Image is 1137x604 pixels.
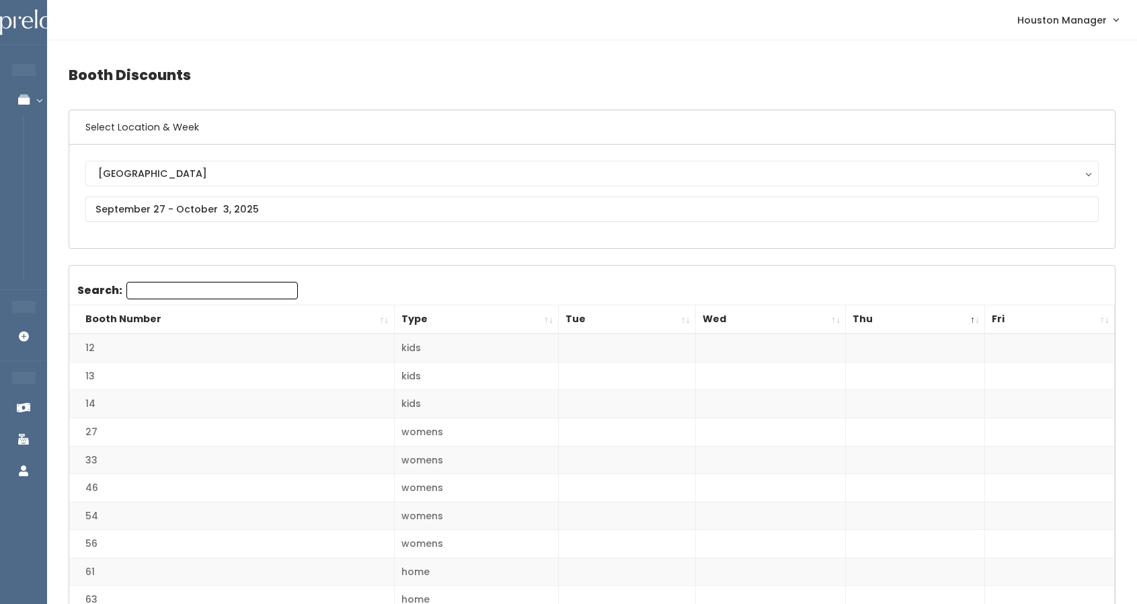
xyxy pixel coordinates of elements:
td: 54 [69,502,394,530]
td: 61 [69,558,394,586]
td: 46 [69,474,394,502]
th: Wed: activate to sort column ascending [695,305,846,334]
td: womens [394,446,559,474]
button: [GEOGRAPHIC_DATA] [85,161,1099,186]
th: Tue: activate to sort column ascending [559,305,696,334]
td: kids [394,362,559,390]
td: 56 [69,530,394,558]
td: home [394,558,559,586]
h6: Select Location & Week [69,110,1115,145]
span: Houston Manager [1017,13,1107,28]
input: September 27 - October 3, 2025 [85,196,1099,222]
th: Booth Number: activate to sort column ascending [69,305,394,334]
td: kids [394,390,559,418]
th: Fri: activate to sort column ascending [985,305,1115,334]
td: 14 [69,390,394,418]
td: 27 [69,418,394,447]
td: kids [394,334,559,362]
th: Thu: activate to sort column descending [846,305,985,334]
div: [GEOGRAPHIC_DATA] [98,166,1086,181]
td: womens [394,502,559,530]
th: Type: activate to sort column ascending [394,305,559,334]
input: Search: [126,282,298,299]
a: Houston Manager [1004,5,1132,34]
td: womens [394,418,559,447]
td: 12 [69,334,394,362]
h4: Booth Discounts [69,56,1115,93]
label: Search: [77,282,298,299]
td: womens [394,530,559,558]
td: 13 [69,362,394,390]
td: 33 [69,446,394,474]
td: womens [394,474,559,502]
